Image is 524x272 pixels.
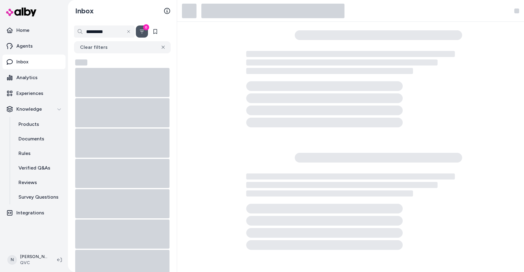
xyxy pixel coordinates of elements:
p: Experiences [16,90,43,97]
p: Agents [16,42,33,50]
a: Rules [12,146,65,161]
a: Survey Questions [12,190,65,204]
p: Inbox [16,58,29,65]
a: Products [12,117,65,132]
p: Integrations [16,209,44,217]
p: Documents [18,135,44,143]
div: 0 [143,24,149,30]
button: Clear filters [74,41,171,53]
p: Rules [18,150,31,157]
p: Verified Q&As [18,164,50,172]
a: Verified Q&As [12,161,65,175]
span: QVC [20,260,47,266]
p: Products [18,121,39,128]
p: [PERSON_NAME] [20,254,47,260]
a: Documents [12,132,65,146]
a: Analytics [2,70,65,85]
button: N[PERSON_NAME]QVC [4,250,52,270]
p: Analytics [16,74,38,81]
span: N [7,255,17,265]
a: Integrations [2,206,65,220]
p: Knowledge [16,106,42,113]
p: Home [16,27,29,34]
a: Experiences [2,86,65,101]
a: Agents [2,39,65,53]
button: Filter [136,25,148,38]
p: Reviews [18,179,37,186]
a: Reviews [12,175,65,190]
button: Knowledge [2,102,65,116]
img: alby Logo [6,8,36,16]
p: Survey Questions [18,193,59,201]
a: Inbox [2,55,65,69]
h2: Inbox [75,6,94,15]
a: Home [2,23,65,38]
